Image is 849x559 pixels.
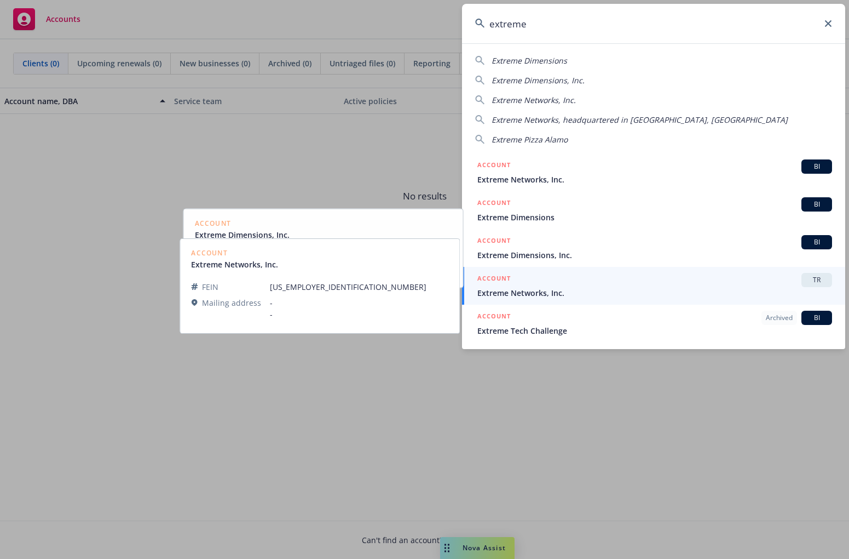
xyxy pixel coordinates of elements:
span: Archived [766,313,793,323]
span: Extreme Dimensions, Inc. [477,249,832,261]
span: BI [806,199,828,209]
span: Extreme Dimensions [477,212,832,223]
a: ACCOUNTBIExtreme Dimensions, Inc. [462,229,845,267]
span: Extreme Networks, headquartered in [GEOGRAPHIC_DATA], [GEOGRAPHIC_DATA] [492,115,788,125]
h5: ACCOUNT [477,159,511,173]
a: ACCOUNTBIExtreme Dimensions [462,191,845,229]
h5: ACCOUNT [477,311,511,324]
h5: ACCOUNT [477,197,511,210]
a: ACCOUNTArchivedBIExtreme Tech Challenge [462,305,845,343]
span: Extreme Networks, Inc. [477,287,832,299]
span: TR [806,275,828,285]
a: ACCOUNTTRExtreme Networks, Inc. [462,267,845,305]
span: Extreme Dimensions [492,55,567,66]
span: Extreme Dimensions, Inc. [492,75,585,85]
span: BI [806,313,828,323]
span: BI [806,162,828,172]
h5: ACCOUNT [477,273,511,286]
span: BI [806,237,828,247]
h5: ACCOUNT [477,235,511,248]
span: Extreme Networks, Inc. [492,95,576,105]
span: Extreme Tech Challenge [477,325,832,336]
input: Search... [462,4,845,43]
span: Extreme Networks, Inc. [477,174,832,185]
a: ACCOUNTBIExtreme Networks, Inc. [462,153,845,191]
span: Extreme Pizza Alamo [492,134,568,145]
